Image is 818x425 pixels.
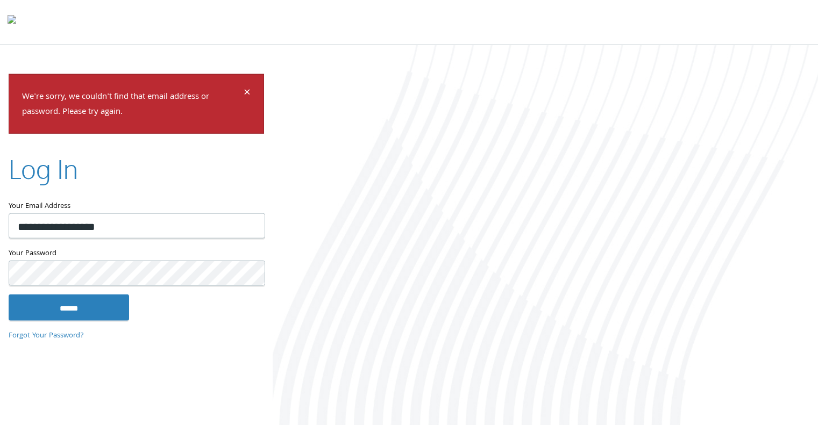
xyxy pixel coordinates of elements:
[9,329,84,341] a: Forgot Your Password?
[22,89,242,120] p: We're sorry, we couldn't find that email address or password. Please try again.
[9,151,78,187] h2: Log In
[244,87,251,100] button: Dismiss alert
[9,247,264,261] label: Your Password
[244,83,251,104] span: ×
[8,11,16,33] img: todyl-logo-dark.svg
